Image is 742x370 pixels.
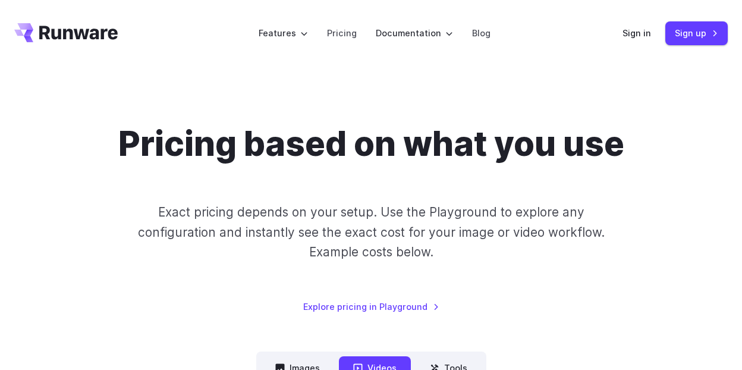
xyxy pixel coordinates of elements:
[121,202,621,262] p: Exact pricing depends on your setup. Use the Playground to explore any configuration and instantl...
[472,26,491,40] a: Blog
[118,124,624,164] h1: Pricing based on what you use
[327,26,357,40] a: Pricing
[376,26,453,40] label: Documentation
[259,26,308,40] label: Features
[303,300,439,313] a: Explore pricing in Playground
[665,21,728,45] a: Sign up
[622,26,651,40] a: Sign in
[14,23,118,42] a: Go to /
